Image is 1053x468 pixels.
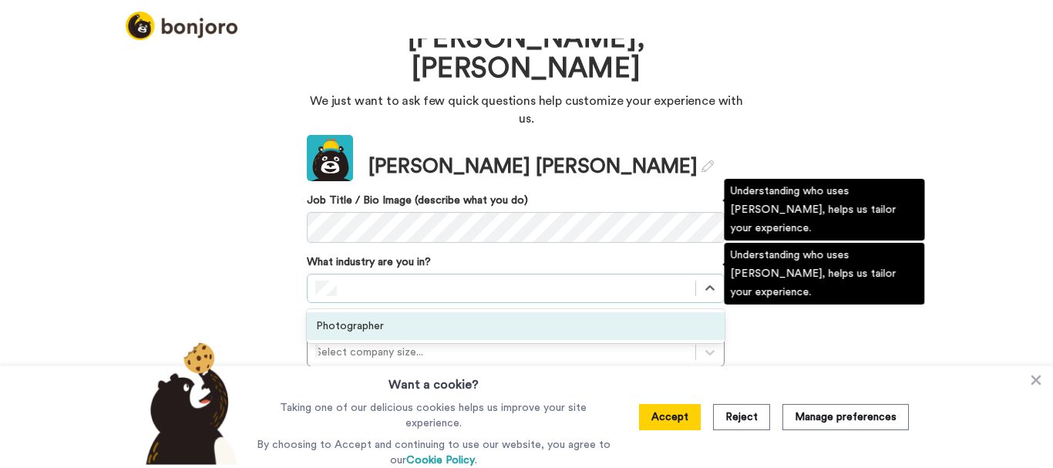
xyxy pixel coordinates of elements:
a: Cookie Policy [406,455,475,466]
img: bear-with-cookie.png [132,342,246,465]
label: What industry are you in? [307,254,431,270]
div: Understanding who uses [PERSON_NAME], helps us tailor your experience. [725,179,925,241]
button: Reject [713,404,770,430]
img: logo_full.png [126,12,237,40]
p: We just want to ask few quick questions help customize your experience with us. [307,93,746,128]
h3: Want a cookie? [389,366,479,394]
div: Photographer [307,312,725,340]
div: Understanding who uses [PERSON_NAME], helps us tailor your experience. [725,243,925,305]
p: Taking one of our delicious cookies helps us improve your site experience. [253,400,614,431]
button: Manage preferences [782,404,909,430]
p: By choosing to Accept and continuing to use our website, you agree to our . [253,437,614,468]
button: Accept [639,404,701,430]
label: Job Title / Bio Image (describe what you do) [307,193,725,208]
div: [PERSON_NAME] [PERSON_NAME] [368,153,714,181]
